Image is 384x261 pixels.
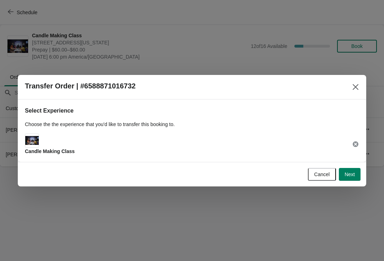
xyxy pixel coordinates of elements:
[25,121,359,128] p: Choose the the experience that you'd like to transfer this booking to.
[308,168,336,181] button: Cancel
[25,148,75,154] span: Candle Making Class
[349,81,362,93] button: Close
[314,172,330,177] span: Cancel
[25,136,39,145] img: Main Experience Image
[25,82,135,90] h2: Transfer Order | #6588871016732
[345,172,355,177] span: Next
[25,107,359,115] h2: Select Experience
[339,168,361,181] button: Next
